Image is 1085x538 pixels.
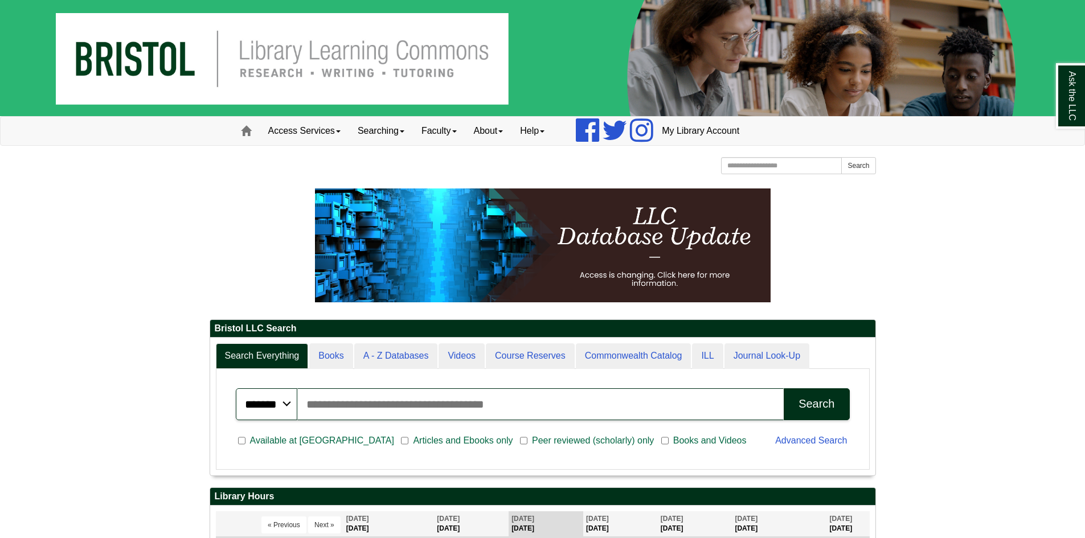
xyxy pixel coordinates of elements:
[661,436,669,446] input: Books and Videos
[260,117,349,145] a: Access Services
[346,515,369,523] span: [DATE]
[413,117,465,145] a: Faculty
[784,388,849,420] button: Search
[661,515,683,523] span: [DATE]
[408,434,517,447] span: Articles and Ebooks only
[245,434,399,447] span: Available at [GEOGRAPHIC_DATA]
[354,343,438,369] a: A - Z Databases
[349,117,413,145] a: Searching
[210,488,875,506] h2: Library Hours
[238,436,245,446] input: Available at [GEOGRAPHIC_DATA]
[653,117,748,145] a: My Library Account
[576,343,691,369] a: Commonwealth Catalog
[210,320,875,338] h2: Bristol LLC Search
[799,397,834,410] div: Search
[692,343,723,369] a: ILL
[315,188,771,302] img: HTML tutorial
[669,434,751,447] span: Books and Videos
[401,436,408,446] input: Articles and Ebooks only
[527,434,658,447] span: Peer reviewed (scholarly) only
[261,516,306,533] button: « Previous
[732,511,826,537] th: [DATE]
[511,515,534,523] span: [DATE]
[586,515,609,523] span: [DATE]
[216,343,309,369] a: Search Everything
[439,343,485,369] a: Videos
[486,343,575,369] a: Course Reserves
[724,343,809,369] a: Journal Look-Up
[841,157,875,174] button: Search
[775,436,847,445] a: Advanced Search
[583,511,658,537] th: [DATE]
[465,117,512,145] a: About
[309,343,353,369] a: Books
[658,511,732,537] th: [DATE]
[829,515,852,523] span: [DATE]
[735,515,758,523] span: [DATE]
[437,515,460,523] span: [DATE]
[509,511,583,537] th: [DATE]
[520,436,527,446] input: Peer reviewed (scholarly) only
[434,511,509,537] th: [DATE]
[511,117,553,145] a: Help
[308,516,341,533] button: Next »
[826,511,869,537] th: [DATE]
[343,511,435,537] th: [DATE]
